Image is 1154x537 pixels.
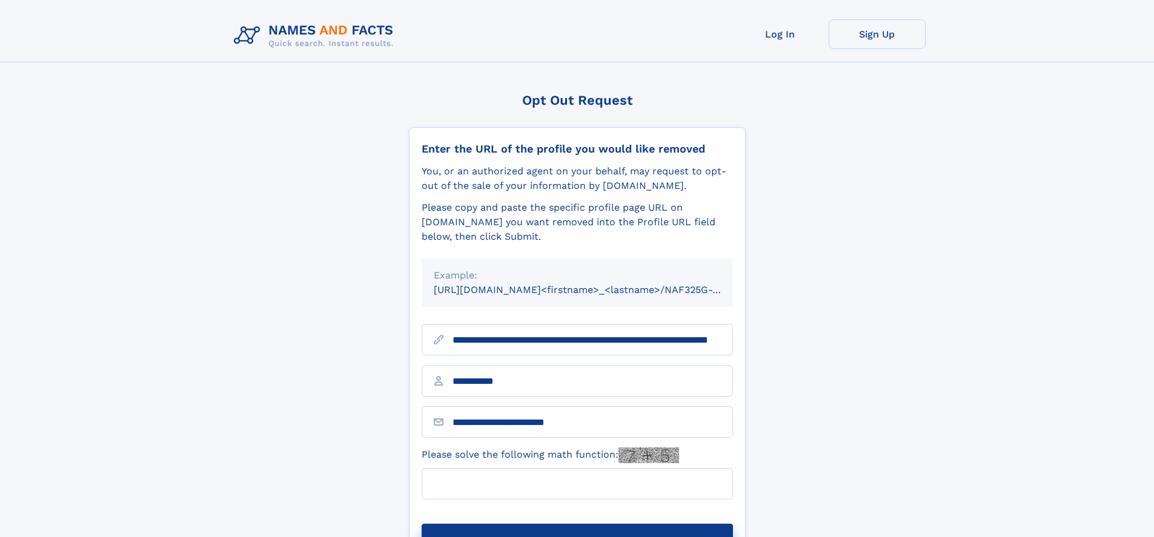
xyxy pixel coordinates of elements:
small: [URL][DOMAIN_NAME]<firstname>_<lastname>/NAF325G-xxxxxxxx [434,284,756,295]
div: You, or an authorized agent on your behalf, may request to opt-out of the sale of your informatio... [422,164,733,193]
a: Sign Up [829,19,926,49]
div: Enter the URL of the profile you would like removed [422,142,733,156]
div: Please copy and paste the specific profile page URL on [DOMAIN_NAME] you want removed into the Pr... [422,200,733,244]
a: Log In [732,19,829,49]
img: Logo Names and Facts [229,19,403,52]
label: Please solve the following math function: [422,447,679,463]
div: Example: [434,268,721,283]
div: Opt Out Request [409,93,746,108]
